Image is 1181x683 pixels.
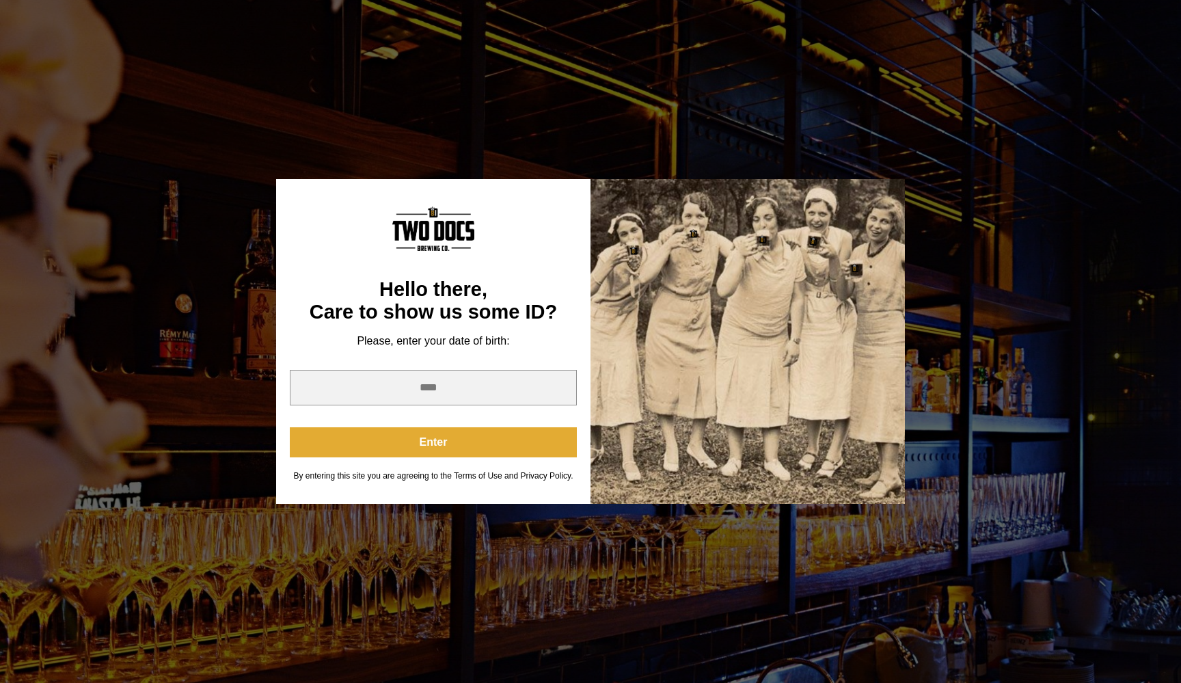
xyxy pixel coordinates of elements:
input: year [290,370,577,405]
img: Content Logo [392,206,474,251]
button: Enter [290,427,577,457]
div: Hello there, Care to show us some ID? [290,278,577,324]
div: By entering this site you are agreeing to the Terms of Use and Privacy Policy. [290,471,577,481]
div: Please, enter your date of birth: [290,334,577,348]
